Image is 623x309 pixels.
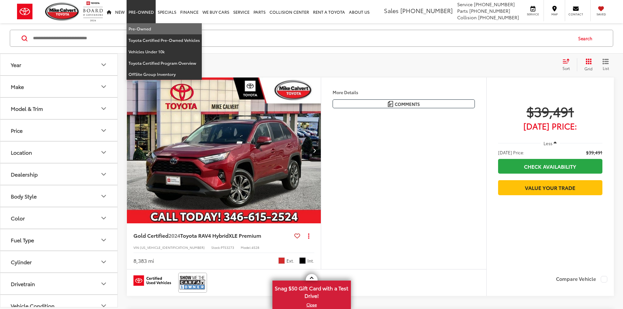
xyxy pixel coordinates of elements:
span: Map [547,12,562,16]
button: YearYear [0,54,118,75]
span: Stock: [211,245,221,250]
img: CarFax One Owner [180,274,206,291]
span: $39,491 [586,149,602,156]
button: PricePrice [0,120,118,141]
button: Comments [333,99,475,108]
div: Cylinder [100,258,108,266]
button: Search [572,30,602,46]
span: VIN: [133,245,140,250]
span: [PHONE_NUMBER] [478,14,519,21]
button: Actions [303,230,314,241]
span: Toyota RAV4 Hybrid [180,232,229,239]
span: Service [457,1,473,8]
span: [DATE] Price: [498,149,524,156]
div: Year [11,61,21,68]
span: 4528 [251,245,259,250]
span: [PHONE_NUMBER] [400,6,453,15]
div: Make [11,83,24,90]
button: Fuel TypeFuel Type [0,229,118,250]
span: XLE Premium [229,232,261,239]
div: Drivetrain [11,281,35,287]
div: Location [100,148,108,156]
img: Toyota Certified Used Vehicles [133,275,171,286]
button: Next image [308,139,321,162]
h4: More Details [333,90,475,94]
div: Price [100,127,108,134]
div: Model & Trim [11,105,43,112]
span: [US_VEHICLE_IDENTIFICATION_NUMBER] [140,245,205,250]
div: Drivetrain [100,280,108,288]
div: Model & Trim [100,105,108,112]
a: Check Availability [498,159,602,174]
span: $39,491 [498,103,602,119]
button: MakeMake [0,76,118,97]
div: Color [100,214,108,222]
span: [PHONE_NUMBER] [469,8,510,14]
span: Contact [568,12,583,16]
div: Dealership [11,171,38,177]
button: Grid View [577,58,597,71]
div: Body Style [11,193,37,199]
a: 2024 Toyota RAV4 Hybrid XLE Premium2024 Toyota RAV4 Hybrid XLE Premium2024 Toyota RAV4 Hybrid XLE... [127,77,321,223]
span: 2024 [168,232,180,239]
span: Ext. [286,258,294,264]
button: LocationLocation [0,142,118,163]
span: Pearl [278,257,285,264]
button: Body StyleBody Style [0,185,118,207]
label: Compare Vehicle [556,276,607,283]
div: Fuel Type [11,237,34,243]
span: List [602,65,609,71]
span: Model: [241,245,251,250]
span: [PHONE_NUMBER] [474,1,515,8]
button: CylinderCylinder [0,251,118,272]
button: List View [597,58,614,71]
div: Price [11,127,23,133]
div: Make [100,83,108,91]
button: Less [541,137,560,149]
span: Comments [395,101,420,107]
span: [DATE] Price: [498,123,602,129]
span: dropdown dots [308,233,309,238]
button: Select sort value [559,58,577,71]
a: Vehicles Under 10k [127,46,202,58]
button: DealershipDealership [0,163,118,185]
div: Body Style [100,192,108,200]
a: Gold Certified2024Toyota RAV4 HybridXLE Premium [133,232,292,239]
a: OffSite Group Inventory [127,69,202,80]
div: Dealership [100,170,108,178]
a: Toyota Certified Program Overview [127,58,202,69]
img: Comments [388,101,393,107]
span: Black [299,257,306,264]
div: Vehicle Condition [11,302,55,309]
span: Service [526,12,540,16]
span: Less [544,140,552,146]
div: 2024 Toyota RAV4 Hybrid XLE Premium 0 [127,77,321,223]
span: Int. [307,258,314,264]
div: Cylinder [11,259,32,265]
input: Search by Make, Model, or Keyword [32,30,572,46]
span: Collision [457,14,477,21]
span: Gold Certified [133,232,168,239]
div: Location [11,149,32,155]
span: Parts [457,8,468,14]
div: Year [100,61,108,69]
div: Fuel Type [100,236,108,244]
span: Saved [594,12,608,16]
img: 2024 Toyota RAV4 Hybrid XLE Premium [127,77,321,224]
span: Snag $50 Gift Card with a Test Drive! [273,281,350,301]
img: Mike Calvert Toyota [45,3,80,21]
a: Toyota Certified Pre-Owned Vehicles [127,35,202,46]
div: 8,383 mi [133,257,154,265]
button: DrivetrainDrivetrain [0,273,118,294]
button: ColorColor [0,207,118,229]
div: Color [11,215,25,221]
a: Pre-Owned [127,23,202,35]
button: Model & TrimModel & Trim [0,98,118,119]
span: Grid [584,66,593,71]
span: Sort [562,65,570,71]
span: PT53273 [221,245,234,250]
span: Sales [384,6,399,15]
a: Value Your Trade [498,180,602,195]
